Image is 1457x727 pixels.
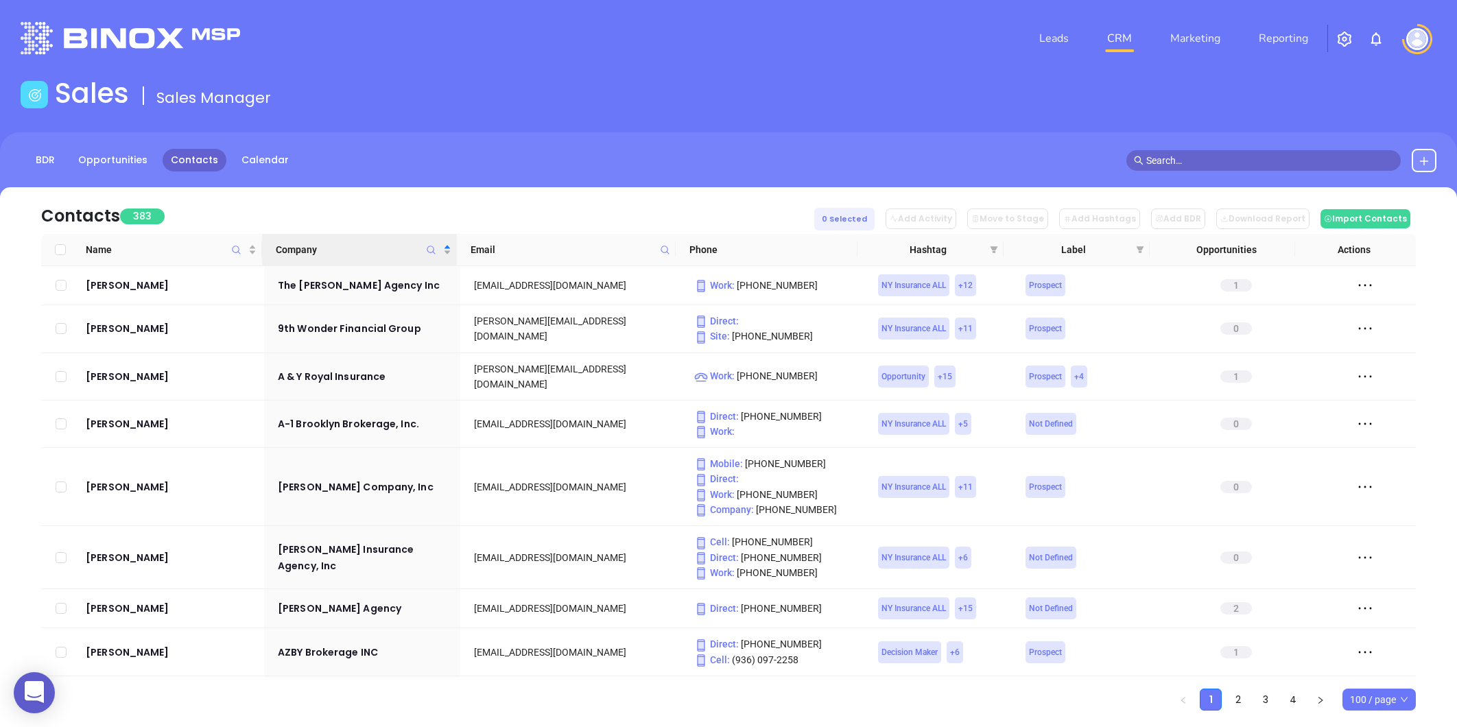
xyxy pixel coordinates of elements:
span: Site : [694,331,730,342]
p: [PHONE_NUMBER] [694,409,859,424]
span: 1 [1220,646,1252,658]
a: [PERSON_NAME] [86,600,259,617]
a: [PERSON_NAME] Insurance Agency, Inc [278,541,455,574]
span: Prospect [1029,321,1062,336]
a: [PERSON_NAME] Agency [278,600,455,617]
span: Opportunity [881,369,925,384]
span: 0 [1220,481,1252,493]
a: [PERSON_NAME] [86,479,259,495]
span: Direct : [694,473,739,484]
span: Work : [694,567,735,578]
span: Work : [694,280,735,291]
th: Phone [676,234,858,266]
span: Direct : [694,411,739,422]
a: [PERSON_NAME] [86,644,259,660]
span: 383 [120,208,165,224]
span: NY Insurance ALL [881,601,946,616]
span: Direct : [694,639,739,649]
span: + 5 [958,416,968,431]
span: Direct : [694,315,739,326]
span: Company [276,242,440,257]
a: Contacts [163,149,226,171]
span: NY Insurance ALL [881,416,946,431]
span: Company : [694,504,754,515]
a: [PERSON_NAME] [86,368,259,385]
div: [PERSON_NAME][EMAIL_ADDRESS][DOMAIN_NAME] [474,361,675,392]
a: 2 [1228,689,1248,710]
span: + 4 [1074,369,1084,384]
li: Previous Page [1172,689,1194,711]
a: The [PERSON_NAME] Agency Inc [278,277,455,294]
button: Move to Stage [967,208,1048,229]
a: 4 [1283,689,1303,710]
span: NY Insurance ALL [881,278,946,293]
button: Add Hashtags [1059,208,1140,229]
span: 0 [1220,418,1252,430]
p: [PHONE_NUMBER] [694,502,859,517]
span: Label [1017,242,1130,257]
a: [PERSON_NAME] [86,416,259,432]
li: 2 [1227,689,1249,711]
a: [PERSON_NAME] [86,549,259,566]
img: iconNotification [1368,31,1384,47]
span: filter [1133,239,1147,260]
a: A & Y Royal Insurance [278,368,455,385]
span: filter [987,239,1001,260]
a: [PERSON_NAME] Company, Inc [278,479,455,495]
button: Add BDR [1151,208,1205,229]
span: Name [86,242,246,257]
button: Add Activity [886,208,956,229]
div: [EMAIL_ADDRESS][DOMAIN_NAME] [474,550,675,565]
span: NY Insurance ALL [881,479,946,494]
span: 0 [1220,551,1252,564]
button: right [1310,689,1331,711]
p: [PHONE_NUMBER] [694,329,859,344]
span: Not Defined [1029,601,1073,616]
p: [PHONE_NUMBER] [694,636,859,652]
div: [EMAIL_ADDRESS][DOMAIN_NAME] [474,601,675,616]
th: Company [262,234,456,266]
a: A-1 Brooklyn Brokerage, Inc. [278,416,455,432]
span: 0 [1220,322,1252,335]
span: Prospect [1029,278,1062,293]
a: 3 [1255,689,1276,710]
div: [EMAIL_ADDRESS][DOMAIN_NAME] [474,278,675,293]
a: [PERSON_NAME] [86,320,259,337]
span: Work : [694,426,735,437]
h1: Sales [55,77,129,110]
a: BDR [27,149,63,171]
span: + 12 [958,278,973,293]
a: AZBY Brokerage INC [278,644,455,660]
div: [EMAIL_ADDRESS][DOMAIN_NAME] [474,645,675,660]
a: [PERSON_NAME] [86,277,259,294]
div: 0 Selected [814,208,875,230]
span: Not Defined [1029,416,1073,431]
p: [PHONE_NUMBER] [694,534,859,549]
span: 1 [1220,279,1252,291]
span: NY Insurance ALL [881,321,946,336]
div: [EMAIL_ADDRESS][DOMAIN_NAME] [474,479,675,494]
span: + 11 [958,321,973,336]
a: Leads [1034,25,1074,52]
span: Cell : [694,536,730,547]
span: Mobile : [694,458,743,469]
span: Hashtag [871,242,984,257]
li: 4 [1282,689,1304,711]
span: 100 / page [1350,689,1408,710]
p: (936) 097-2258 [694,652,859,667]
span: right [1316,696,1325,704]
span: Cell : [694,654,730,665]
div: [PERSON_NAME][EMAIL_ADDRESS][DOMAIN_NAME] [474,313,675,344]
span: Prospect [1029,645,1062,660]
